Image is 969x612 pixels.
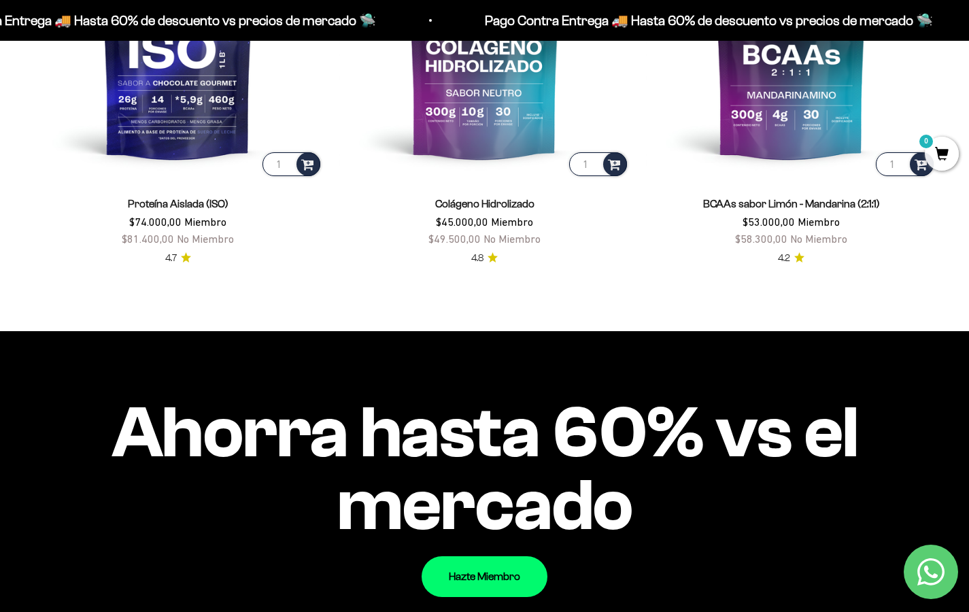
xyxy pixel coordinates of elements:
a: Hazte Miembro [422,556,547,597]
a: Colágeno Hidrolizado [435,198,534,209]
impact-text: Ahorra hasta 60% vs el mercado [33,396,936,542]
span: 4.8 [471,251,483,266]
a: 4.74.7 de 5.0 estrellas [165,251,191,266]
span: Miembro [184,216,226,228]
span: $81.400,00 [122,233,174,245]
span: No Miembro [483,233,541,245]
span: $49.500,00 [428,233,481,245]
span: 4.2 [778,251,790,266]
span: $74.000,00 [129,216,182,228]
mark: 0 [918,133,934,150]
span: No Miembro [177,233,234,245]
span: $58.300,00 [735,233,787,245]
a: 4.24.2 de 5.0 estrellas [778,251,804,266]
span: $53.000,00 [743,216,795,228]
a: Proteína Aislada (ISO) [128,198,228,209]
span: No Miembro [790,233,847,245]
p: Pago Contra Entrega 🚚 Hasta 60% de descuento vs precios de mercado 🛸 [483,10,932,31]
span: $45.000,00 [436,216,488,228]
span: Miembro [491,216,533,228]
span: 4.7 [165,251,177,266]
a: BCAAs sabor Limón - Mandarina (2:1:1) [703,198,880,209]
span: Miembro [798,216,840,228]
a: 4.84.8 de 5.0 estrellas [471,251,498,266]
a: 0 [925,148,959,163]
